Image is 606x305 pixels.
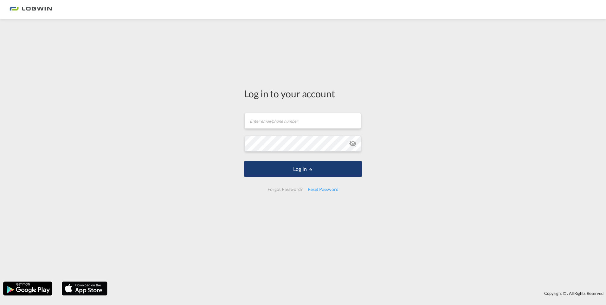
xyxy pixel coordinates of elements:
md-icon: icon-eye-off [349,140,357,147]
div: Forgot Password? [265,184,305,195]
button: LOGIN [244,161,362,177]
img: bc73a0e0d8c111efacd525e4c8ad7d32.png [10,3,52,17]
div: Log in to your account [244,87,362,100]
input: Enter email/phone number [245,113,361,129]
img: google.png [3,281,53,296]
div: Reset Password [305,184,341,195]
div: Copyright © . All Rights Reserved [111,288,606,299]
img: apple.png [61,281,108,296]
